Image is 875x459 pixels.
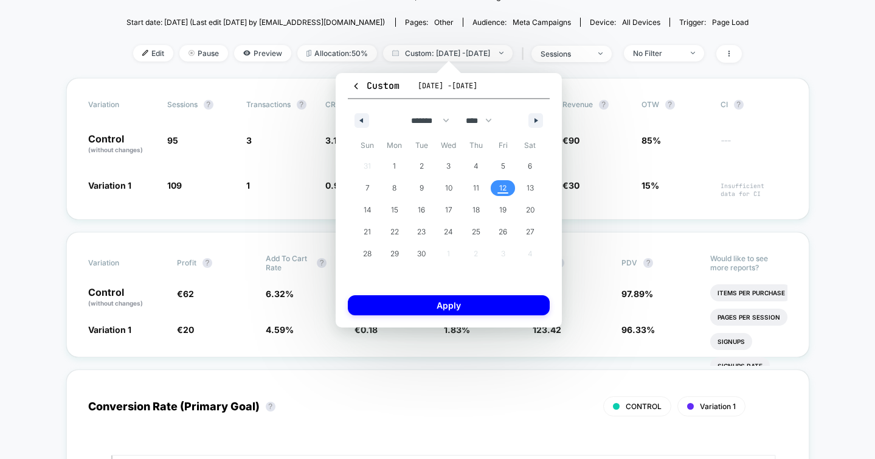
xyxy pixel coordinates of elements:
[354,221,381,243] button: 21
[472,221,480,243] span: 25
[519,45,531,63] span: |
[418,81,477,91] span: [DATE] - [DATE]
[435,177,463,199] button: 10
[202,258,212,268] button: ?
[348,79,550,99] button: Custom[DATE] -[DATE]
[179,45,228,61] span: Pause
[234,45,291,61] span: Preview
[266,289,294,299] span: 6.32 %
[246,135,252,145] span: 3
[392,50,399,56] img: calendar
[354,136,381,155] span: Sun
[393,155,396,177] span: 1
[88,324,131,335] span: Variation 1
[499,52,503,54] img: end
[266,324,294,335] span: 4.59 %
[420,155,424,177] span: 2
[88,300,143,307] span: (without changes)
[633,49,682,58] div: No Filter
[297,100,306,110] button: ?
[177,289,194,299] span: €
[526,199,534,221] span: 20
[392,177,396,199] span: 8
[734,100,744,110] button: ?
[444,221,453,243] span: 24
[364,199,372,221] span: 14
[679,18,749,27] div: Trigger:
[246,100,291,109] span: Transactions
[700,402,736,411] span: Variation 1
[435,136,463,155] span: Wed
[642,180,659,191] span: 15%
[381,177,409,199] button: 8
[183,324,194,335] span: 20
[462,136,489,155] span: Thu
[177,324,194,335] span: €
[489,136,517,155] span: Fri
[642,135,661,145] span: 85%
[177,258,196,267] span: Profit
[642,100,708,110] span: OTW
[381,221,409,243] button: 22
[354,199,381,221] button: 14
[297,45,377,61] span: Allocation: 50%
[474,155,479,177] span: 4
[420,177,424,199] span: 9
[516,177,544,199] button: 13
[167,180,182,191] span: 109
[408,221,435,243] button: 23
[408,136,435,155] span: Tue
[446,155,451,177] span: 3
[562,135,579,145] span: €
[489,221,517,243] button: 26
[462,221,489,243] button: 25
[266,402,275,412] button: ?
[363,243,372,265] span: 28
[499,199,507,221] span: 19
[489,177,517,199] button: 12
[472,199,480,221] span: 18
[643,258,653,268] button: ?
[569,135,579,145] span: 90
[462,155,489,177] button: 4
[408,177,435,199] button: 9
[381,155,409,177] button: 1
[580,18,669,27] span: Device:
[133,45,173,61] span: Edit
[562,100,593,109] span: Revenue
[88,100,155,110] span: Variation
[88,134,155,155] p: Control
[721,137,787,155] span: ---
[408,243,435,265] button: 30
[88,146,143,153] span: (without changes)
[167,100,198,109] span: Sessions
[435,221,463,243] button: 24
[204,100,213,110] button: ?
[142,50,148,56] img: edit
[569,180,579,191] span: 30
[381,199,409,221] button: 15
[88,180,131,191] span: Variation 1
[712,18,749,27] span: Page Load
[621,324,655,335] span: 96.33 %
[710,309,787,326] li: Pages Per Session
[188,50,195,56] img: end
[710,254,787,272] p: Would like to see more reports?
[306,50,311,57] img: rebalance
[499,221,507,243] span: 26
[473,177,479,199] span: 11
[354,177,381,199] button: 7
[417,243,426,265] span: 30
[445,199,452,221] span: 17
[351,80,399,92] span: Custom
[489,199,517,221] button: 19
[434,18,454,27] span: other
[527,177,534,199] span: 13
[621,289,653,299] span: 97.89 %
[390,221,399,243] span: 22
[501,155,505,177] span: 5
[626,402,662,411] span: CONTROL
[516,221,544,243] button: 27
[381,136,409,155] span: Mon
[417,221,426,243] span: 23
